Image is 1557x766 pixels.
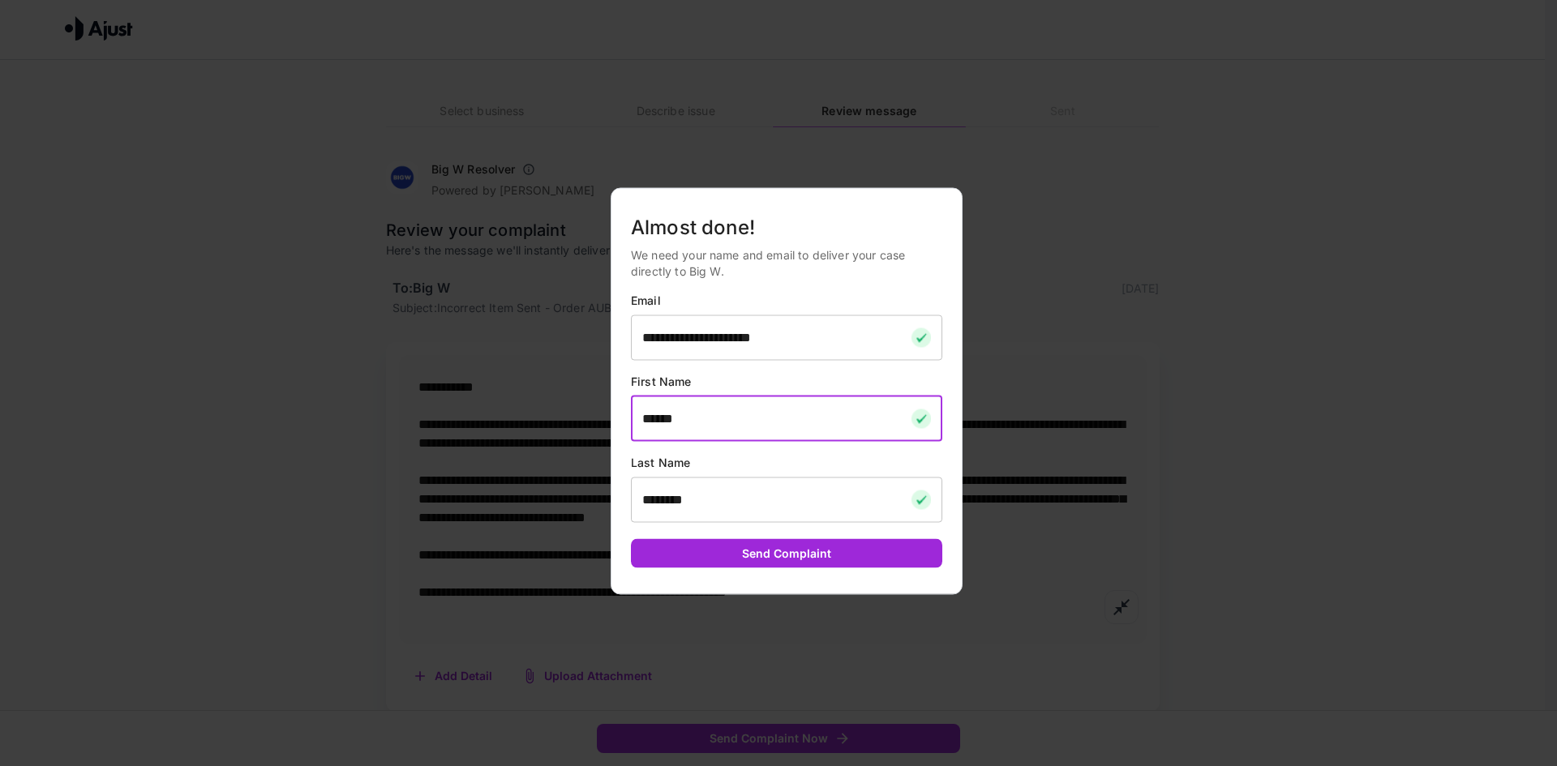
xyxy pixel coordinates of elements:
img: checkmark [911,409,931,428]
p: Last Name [631,454,942,470]
p: We need your name and email to deliver your case directly to Big W. [631,246,942,279]
h5: Almost done! [631,214,942,240]
button: Send Complaint [631,538,942,568]
p: First Name [631,373,942,389]
p: Email [631,292,942,308]
img: checkmark [911,327,931,347]
img: checkmark [911,490,931,509]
